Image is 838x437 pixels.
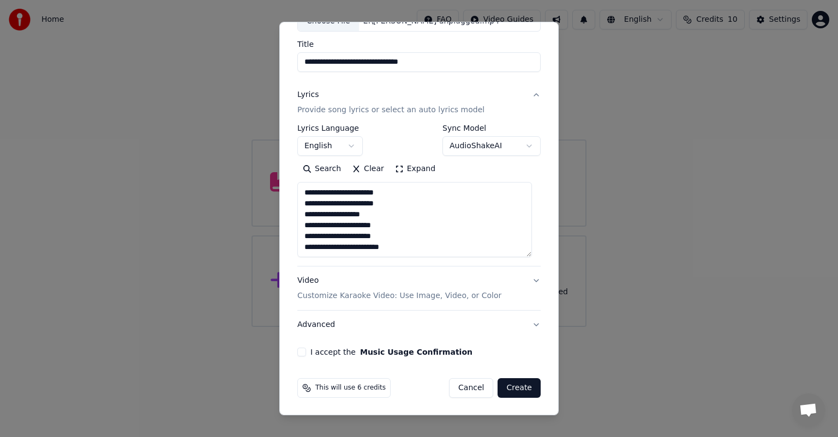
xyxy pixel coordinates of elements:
label: Lyrics Language [297,124,363,132]
button: VideoCustomize Karaoke Video: Use Image, Video, or Color [297,266,541,310]
button: Clear [346,160,390,178]
button: Cancel [449,378,493,398]
button: Create [498,378,541,398]
div: Lyrics [297,89,319,100]
p: Provide song lyrics or select an auto lyrics model [297,105,484,116]
div: LyricsProvide song lyrics or select an auto lyrics model [297,124,541,266]
div: Video [297,275,501,301]
button: Search [297,160,346,178]
button: I accept the [360,348,472,356]
div: Choose File [298,11,359,31]
label: I accept the [310,348,472,356]
span: This will use 6 credits [315,384,386,392]
button: Advanced [297,311,541,339]
p: Customize Karaoke Video: Use Image, Video, or Color [297,290,501,301]
div: E:\[PERSON_NAME] unplugged.mp4 [359,16,504,27]
button: LyricsProvide song lyrics or select an auto lyrics model [297,81,541,124]
button: Expand [390,160,441,178]
label: Sync Model [442,124,541,132]
label: Title [297,40,541,48]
